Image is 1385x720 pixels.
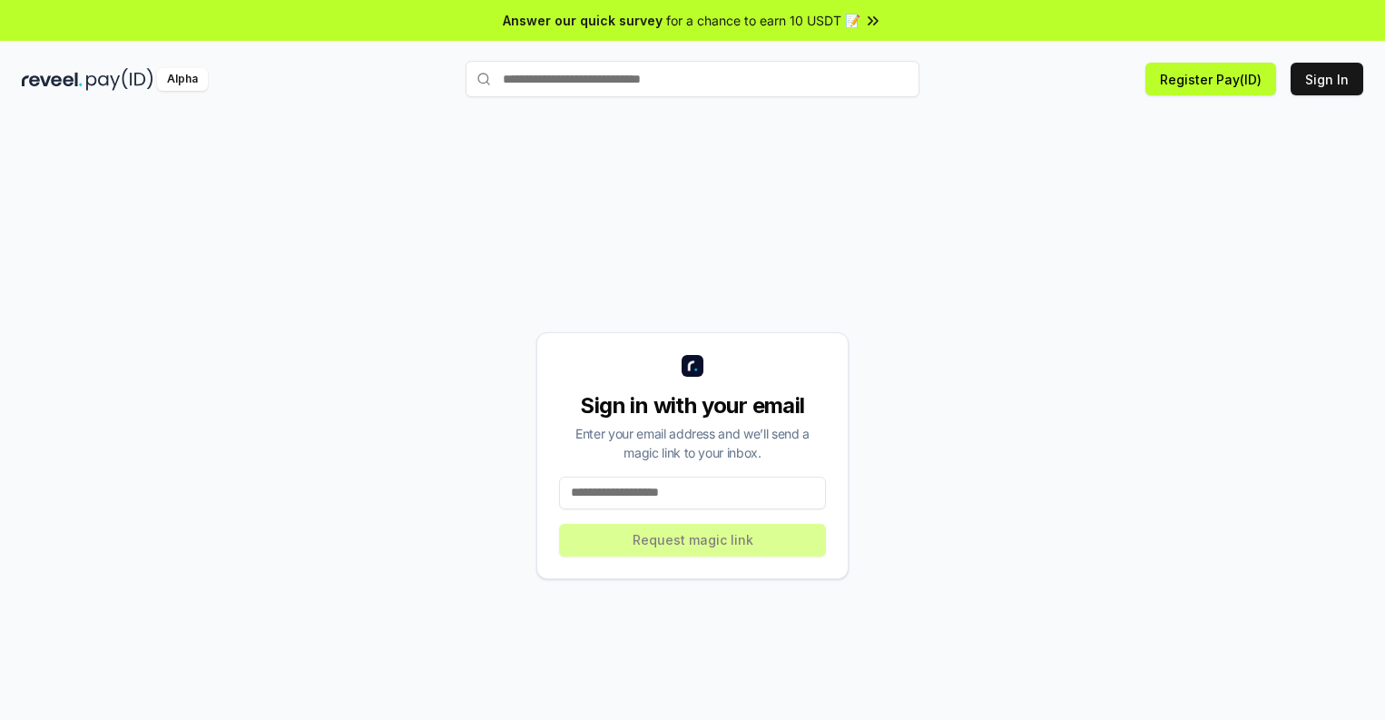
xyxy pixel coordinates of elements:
div: Sign in with your email [559,391,826,420]
span: for a chance to earn 10 USDT 📝 [666,11,860,30]
div: Enter your email address and we’ll send a magic link to your inbox. [559,424,826,462]
span: Answer our quick survey [503,11,663,30]
img: reveel_dark [22,68,83,91]
div: Alpha [157,68,208,91]
img: logo_small [682,355,703,377]
button: Sign In [1291,63,1363,95]
img: pay_id [86,68,153,91]
button: Register Pay(ID) [1145,63,1276,95]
